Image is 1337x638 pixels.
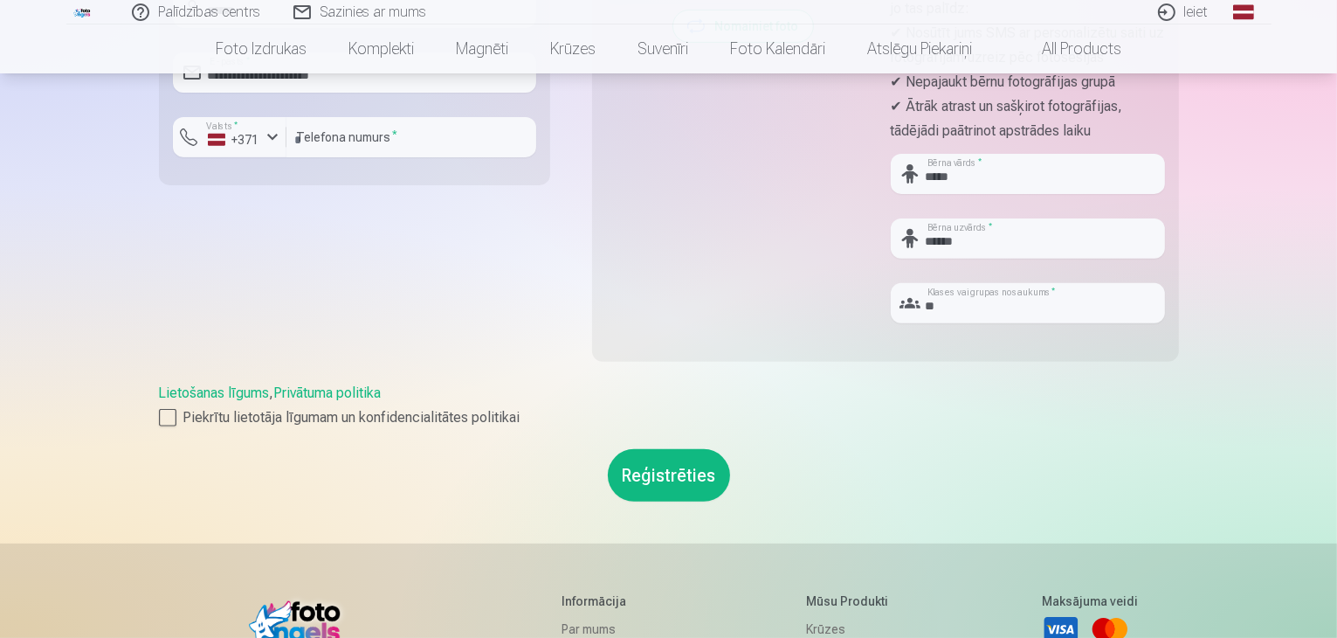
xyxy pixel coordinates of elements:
p: ✔ Ātrāk atrast un sašķirot fotogrāfijas, tādējādi paātrinot apstrādes laiku [891,94,1165,143]
a: Krūzes [529,24,617,73]
label: Valsts [201,120,244,133]
img: /fa1 [73,7,93,17]
h5: Maksājuma veidi [1042,593,1138,610]
div: , [159,383,1179,428]
label: Piekrītu lietotāja līgumam un konfidencialitātes politikai [159,407,1179,428]
a: Suvenīri [617,24,709,73]
h5: Informācija [562,593,663,610]
a: All products [993,24,1142,73]
a: Atslēgu piekariņi [846,24,993,73]
a: Foto kalendāri [709,24,846,73]
h5: Mūsu produkti [806,593,898,610]
p: ✔ Nepajaukt bērnu fotogrāfijas grupā [891,70,1165,94]
a: Foto izdrukas [195,24,327,73]
a: Komplekti [327,24,435,73]
div: +371 [208,131,260,149]
button: Valsts*+371 [173,117,286,157]
a: Privātuma politika [274,385,382,401]
button: Reģistrēties [608,449,730,502]
a: Lietošanas līgums [159,385,270,401]
a: Magnēti [435,24,529,73]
